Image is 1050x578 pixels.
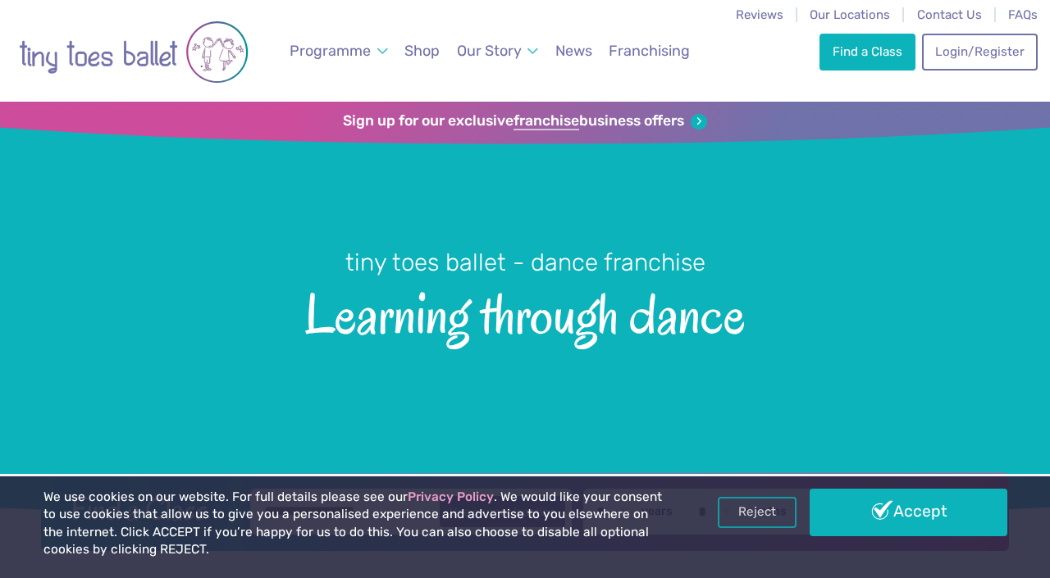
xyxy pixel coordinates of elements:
a: Reviews [736,7,783,22]
a: FAQs [1008,7,1038,22]
a: Sign up for our exclusivefranchisebusiness offers [343,112,706,130]
a: Shop [397,33,447,70]
a: Find a Class [819,34,915,70]
span: Shop [404,42,440,59]
a: Our Story [450,33,546,70]
a: News [548,33,600,70]
a: Login/Register [922,34,1037,70]
small: tiny toes ballet - dance franchise [345,248,705,276]
a: Accept [810,489,1007,536]
a: Reject [718,497,797,528]
a: Franchising [601,33,697,70]
img: tiny toes ballet [19,11,249,93]
strong: franchise [514,112,579,130]
span: Franchising [609,42,690,59]
a: Privacy Policy [408,489,494,504]
span: News [555,42,592,59]
a: Programme [282,33,395,70]
p: We use cookies on our website. For full details please see our . We would like your consent to us... [43,489,670,559]
a: Contact Us [917,7,982,22]
span: Programme [290,42,371,59]
span: Learning through dance [29,279,1021,345]
a: Our Locations [810,7,890,22]
span: Our Story [457,42,522,59]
